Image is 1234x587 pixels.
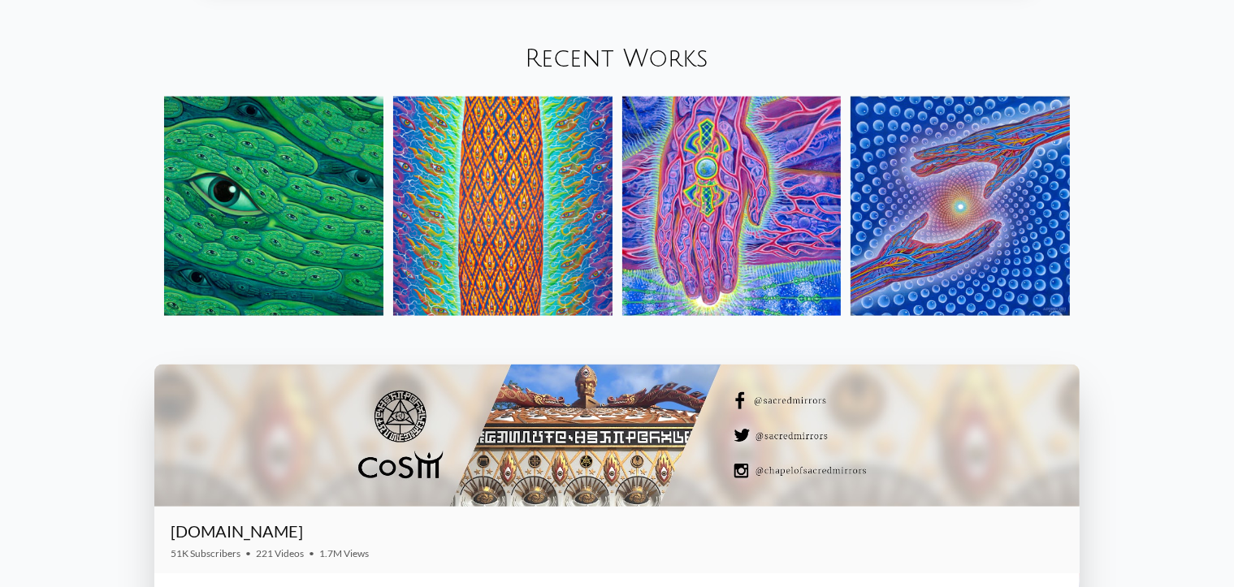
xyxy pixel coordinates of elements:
iframe: Subscribe to CoSM.TV on YouTube [965,527,1063,546]
span: • [245,546,251,559]
a: [DOMAIN_NAME] [171,520,303,540]
span: • [309,546,314,559]
span: 1.7M Views [319,546,369,559]
span: 51K Subscribers [171,546,240,559]
a: Recent Works [526,45,709,71]
span: 221 Videos [256,546,304,559]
